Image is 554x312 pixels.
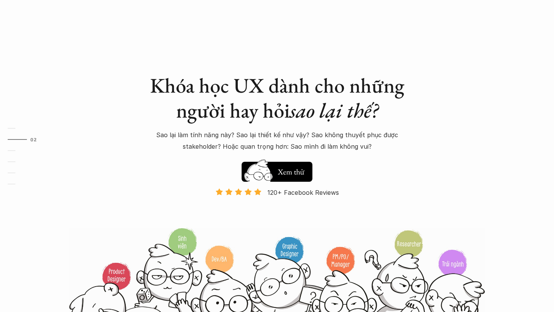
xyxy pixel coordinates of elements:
[30,136,37,142] strong: 02
[267,187,339,198] p: 120+ Facebook Reviews
[142,129,412,153] p: Sao lại làm tính năng này? Sao lại thiết kế như vậy? Sao không thuyết phục được stakeholder? Hoặc...
[8,135,44,144] a: 02
[142,73,412,123] h1: Khóa học UX dành cho những người hay hỏi
[242,158,312,182] a: Xem thử
[290,97,378,124] em: sao lại thế?
[209,188,345,227] a: 120+ Facebook Reviews
[278,166,304,177] h5: Xem thử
